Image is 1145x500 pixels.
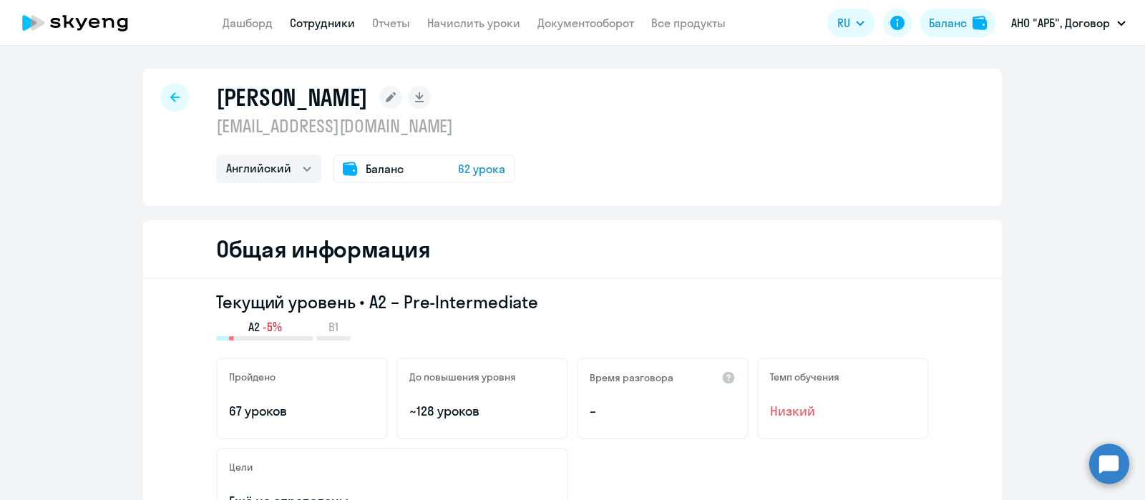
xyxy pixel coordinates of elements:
a: Отчеты [372,16,410,30]
h5: Пройдено [229,371,276,383]
span: B1 [328,319,338,335]
h5: Темп обучения [770,371,839,383]
span: -5% [263,319,282,335]
p: АНО "АРБ", Договор [1011,14,1110,31]
div: Баланс [929,14,967,31]
img: balance [973,16,987,30]
h5: Цели [229,461,253,474]
p: – [590,402,736,421]
p: [EMAIL_ADDRESS][DOMAIN_NAME] [216,114,515,137]
a: Все продукты [651,16,726,30]
h5: Время разговора [590,371,673,384]
h3: Текущий уровень • A2 – Pre-Intermediate [216,290,929,313]
button: АНО "АРБ", Договор [1004,6,1133,40]
span: RU [837,14,850,31]
span: Низкий [770,402,916,421]
a: Начислить уроки [427,16,520,30]
span: Баланс [366,160,404,177]
button: RU [827,9,874,37]
h2: Общая информация [216,235,430,263]
span: A2 [248,319,260,335]
a: Документооборот [537,16,634,30]
a: Дашборд [223,16,273,30]
h1: [PERSON_NAME] [216,83,368,112]
button: Балансbalance [920,9,995,37]
span: 62 урока [458,160,505,177]
p: ~128 уроков [409,402,555,421]
p: 67 уроков [229,402,375,421]
h5: До повышения уровня [409,371,516,383]
a: Сотрудники [290,16,355,30]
